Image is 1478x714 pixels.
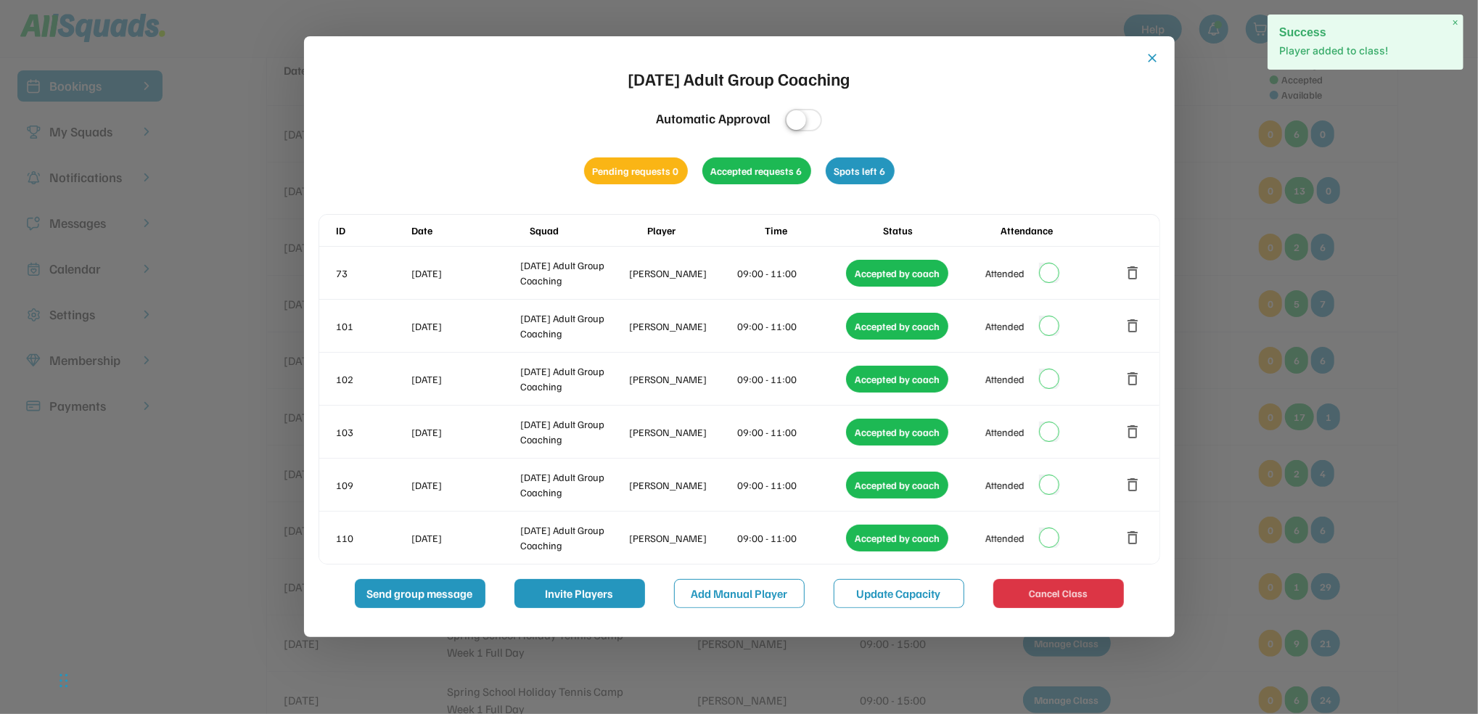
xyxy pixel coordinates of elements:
button: Add Manual Player [674,579,805,608]
div: [DATE] Adult Group Coaching [628,65,850,91]
div: Attendance [1001,223,1115,238]
div: 101 [337,319,409,334]
div: 09:00 - 11:00 [738,477,844,493]
div: Status [883,223,998,238]
div: [DATE] [412,372,518,387]
div: Accepted by coach [846,366,948,393]
div: [DATE] [412,319,518,334]
div: [PERSON_NAME] [629,319,735,334]
div: Spots left 6 [826,157,895,184]
button: delete [1125,476,1142,493]
div: [PERSON_NAME] [629,477,735,493]
div: Player [647,223,762,238]
div: Time [765,223,879,238]
div: [PERSON_NAME] [629,530,735,546]
button: close [1146,51,1160,65]
div: [DATE] Adult Group Coaching [520,364,626,394]
div: Date [412,223,527,238]
div: [DATE] Adult Group Coaching [520,522,626,553]
button: delete [1125,264,1142,282]
div: Squad [530,223,644,238]
div: [PERSON_NAME] [629,424,735,440]
div: [DATE] [412,477,518,493]
div: 73 [337,266,409,281]
div: Automatic Approval [656,109,771,128]
button: delete [1125,423,1142,440]
div: 09:00 - 11:00 [738,266,844,281]
div: 103 [337,424,409,440]
div: [PERSON_NAME] [629,372,735,387]
div: [DATE] Adult Group Coaching [520,469,626,500]
div: Accepted by coach [846,313,948,340]
h2: Success [1279,26,1452,38]
div: 09:00 - 11:00 [738,424,844,440]
div: Attended [985,372,1025,387]
div: Accepted by coach [846,419,948,446]
button: delete [1125,317,1142,335]
div: [DATE] Adult Group Coaching [520,416,626,447]
div: [DATE] [412,266,518,281]
div: [DATE] [412,424,518,440]
div: Accepted by coach [846,260,948,287]
div: [DATE] Adult Group Coaching [520,311,626,341]
div: Attended [985,477,1025,493]
span: × [1453,17,1458,29]
div: ID [337,223,409,238]
div: 09:00 - 11:00 [738,319,844,334]
div: Attended [985,319,1025,334]
div: Pending requests 0 [584,157,688,184]
button: delete [1125,370,1142,387]
button: Invite Players [514,579,645,608]
button: delete [1125,529,1142,546]
div: 102 [337,372,409,387]
div: 09:00 - 11:00 [738,530,844,546]
div: Attended [985,266,1025,281]
div: Accepted by coach [846,525,948,551]
button: Send group message [355,579,485,608]
div: Accepted requests 6 [702,157,811,184]
div: [PERSON_NAME] [629,266,735,281]
p: Player added to class! [1279,44,1452,58]
div: Accepted by coach [846,472,948,498]
div: 109 [337,477,409,493]
div: 110 [337,530,409,546]
div: Attended [985,424,1025,440]
button: Cancel Class [993,579,1124,608]
div: [DATE] [412,530,518,546]
div: Attended [985,530,1025,546]
button: Update Capacity [834,579,964,608]
div: 09:00 - 11:00 [738,372,844,387]
div: [DATE] Adult Group Coaching [520,258,626,288]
